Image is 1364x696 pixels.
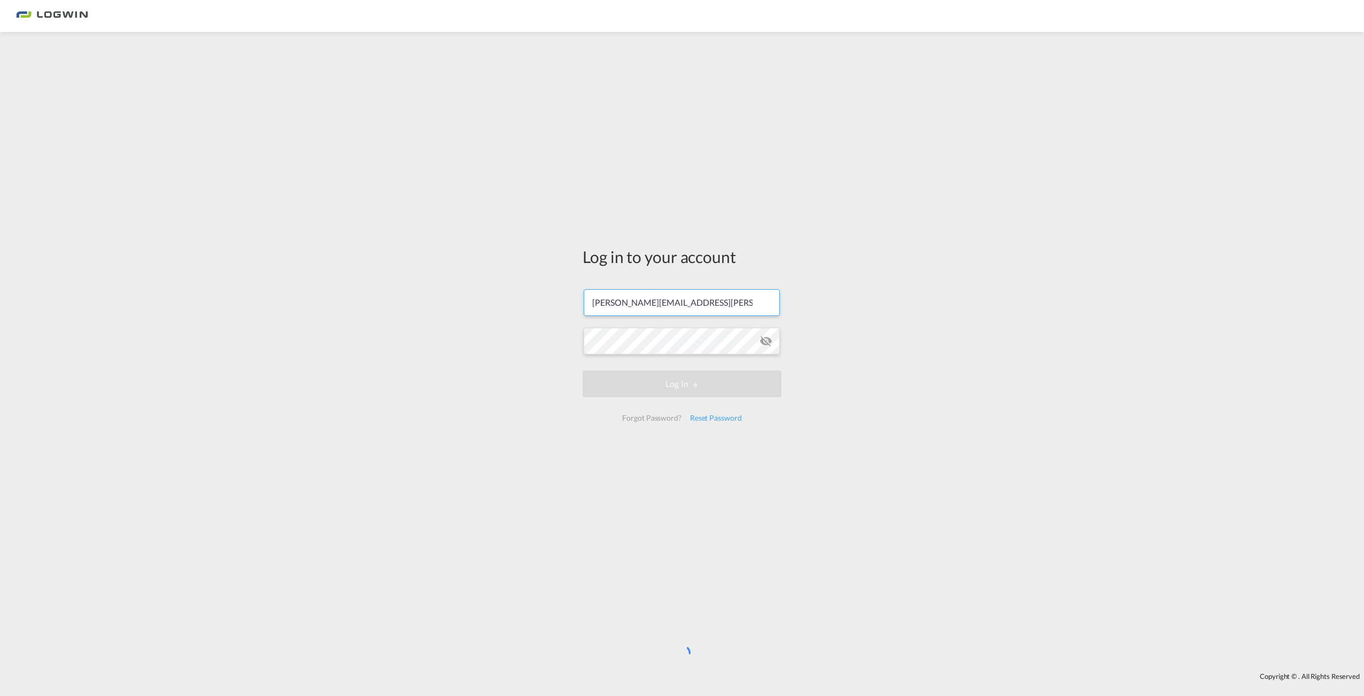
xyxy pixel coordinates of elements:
md-icon: icon-eye-off [759,335,772,347]
input: Enter email/phone number [584,289,780,316]
div: Forgot Password? [618,408,685,428]
div: Log in to your account [583,245,781,268]
div: Reset Password [686,408,746,428]
button: LOGIN [583,370,781,397]
img: bc73a0e0d8c111efacd525e4c8ad7d32.png [16,4,88,28]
